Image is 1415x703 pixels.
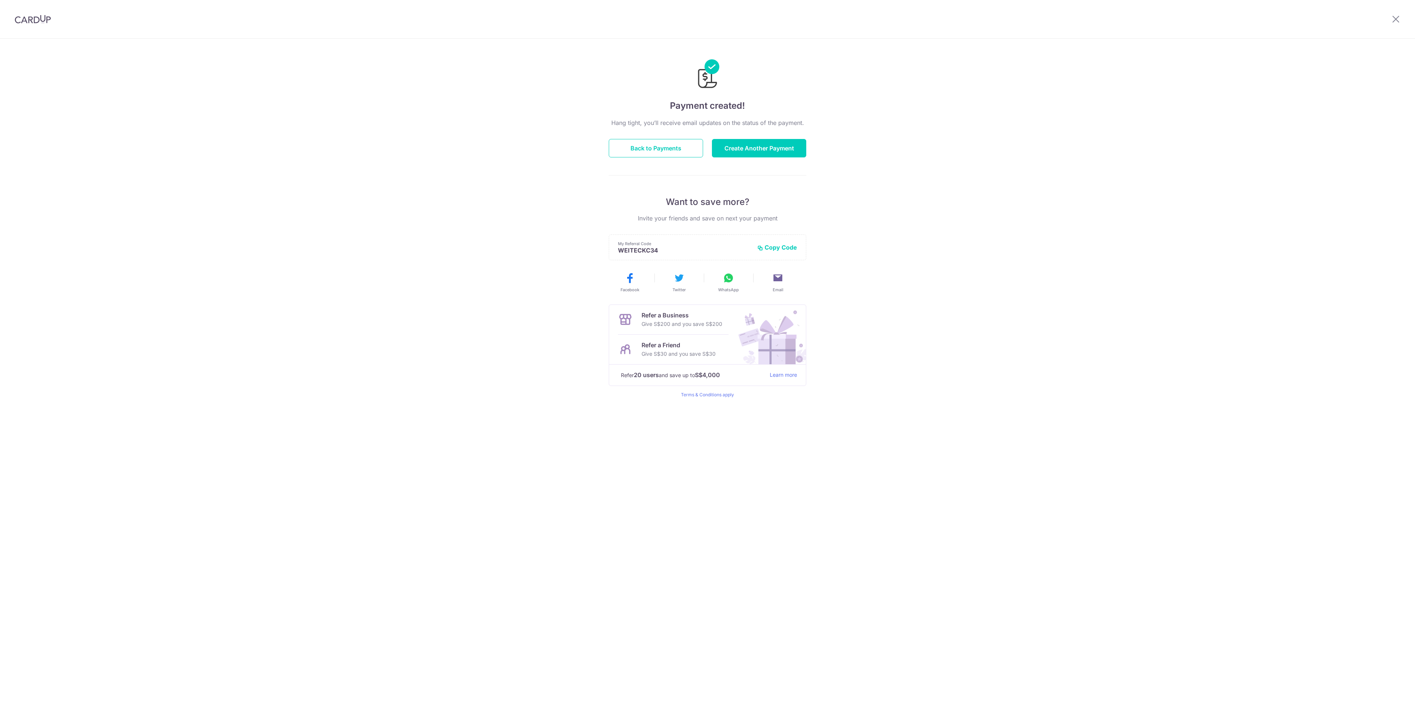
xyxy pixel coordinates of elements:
h4: Payment created! [609,99,806,112]
button: Copy Code [757,244,797,251]
button: Create Another Payment [712,139,806,157]
span: Facebook [621,287,639,293]
p: Invite your friends and save on next your payment [609,214,806,223]
img: Refer [731,305,806,364]
p: Want to save more? [609,196,806,208]
button: Email [756,272,800,293]
button: Twitter [657,272,701,293]
a: Learn more [770,370,797,380]
p: Hang tight, you’ll receive email updates on the status of the payment. [609,118,806,127]
a: Terms & Conditions apply [681,392,734,397]
strong: 20 users [634,370,659,379]
p: WEITECKC34 [618,247,751,254]
img: Payments [696,59,719,90]
p: Refer a Friend [642,341,716,349]
p: Refer and save up to [621,370,764,380]
p: Give S$30 and you save S$30 [642,349,716,358]
span: WhatsApp [718,287,739,293]
strong: S$4,000 [695,370,720,379]
button: WhatsApp [707,272,750,293]
button: Back to Payments [609,139,703,157]
button: Facebook [608,272,651,293]
span: Twitter [672,287,686,293]
p: Give S$200 and you save S$200 [642,320,722,328]
p: Refer a Business [642,311,722,320]
p: My Referral Code [618,241,751,247]
img: CardUp [15,15,51,24]
span: Email [773,287,783,293]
